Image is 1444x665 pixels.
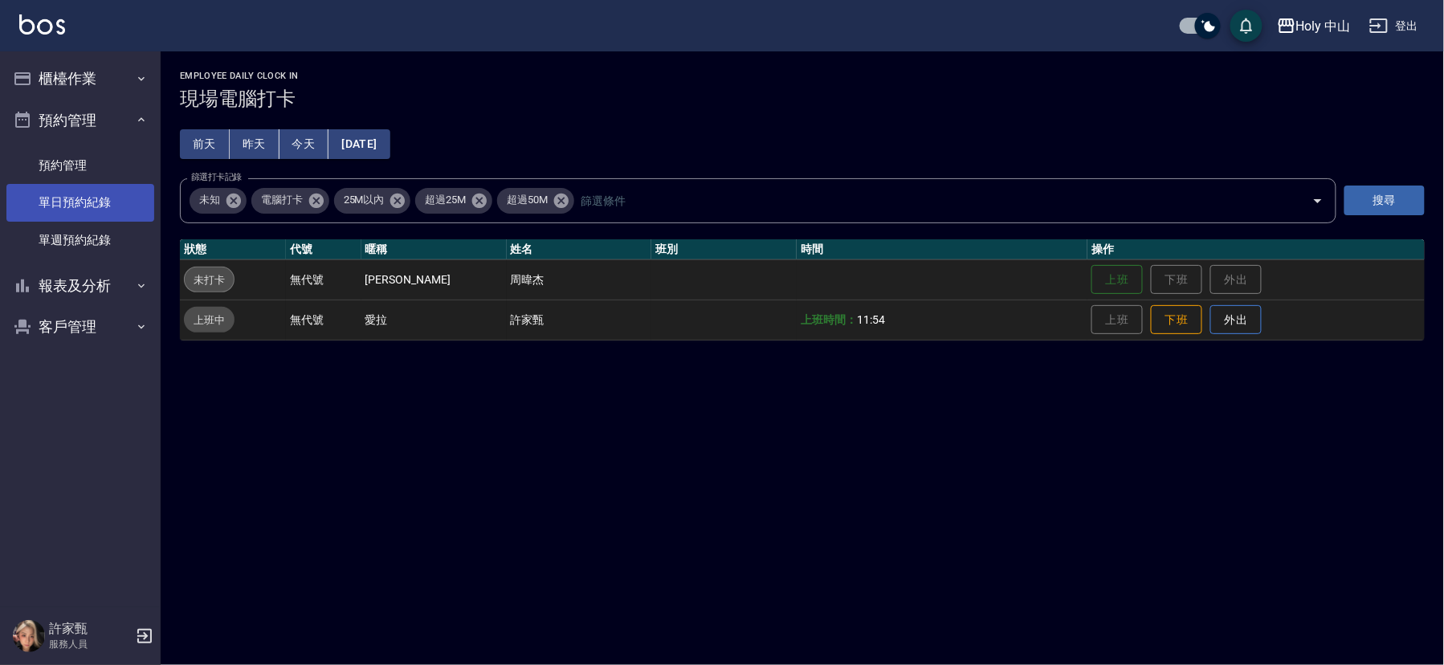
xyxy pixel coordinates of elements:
[361,300,507,340] td: 愛拉
[6,100,154,141] button: 預約管理
[6,265,154,307] button: 報表及分析
[184,312,235,328] span: 上班中
[577,186,1284,214] input: 篩選條件
[507,259,652,300] td: 周暐杰
[49,637,131,651] p: 服務人員
[49,621,131,637] h5: 許家甄
[334,188,411,214] div: 25M以內
[180,129,230,159] button: 前天
[6,222,154,259] a: 單週預約紀錄
[251,188,329,214] div: 電腦打卡
[6,58,154,100] button: 櫃檯作業
[415,192,475,208] span: 超過25M
[415,188,492,214] div: 超過25M
[286,300,361,340] td: 無代號
[19,14,65,35] img: Logo
[6,306,154,348] button: 客戶管理
[1087,239,1425,260] th: 操作
[180,71,1425,81] h2: Employee Daily Clock In
[1305,188,1331,214] button: Open
[857,313,885,326] span: 11:54
[507,239,652,260] th: 姓名
[361,259,507,300] td: [PERSON_NAME]
[1363,11,1425,41] button: 登出
[286,239,361,260] th: 代號
[1210,305,1262,335] button: 外出
[1271,10,1357,43] button: Holy 中山
[230,129,279,159] button: 昨天
[328,129,390,159] button: [DATE]
[334,192,394,208] span: 25M以內
[1344,186,1425,215] button: 搜尋
[801,313,857,326] b: 上班時間：
[1091,265,1143,295] button: 上班
[190,192,230,208] span: 未知
[180,88,1425,110] h3: 現場電腦打卡
[279,129,329,159] button: 今天
[191,171,242,183] label: 篩選打卡記錄
[497,192,557,208] span: 超過50M
[180,239,286,260] th: 狀態
[1296,16,1351,36] div: Holy 中山
[651,239,797,260] th: 班別
[185,271,234,288] span: 未打卡
[13,620,45,652] img: Person
[507,300,652,340] td: 許家甄
[286,259,361,300] td: 無代號
[1230,10,1262,42] button: save
[190,188,247,214] div: 未知
[1151,305,1202,335] button: 下班
[797,239,1087,260] th: 時間
[6,147,154,184] a: 預約管理
[6,184,154,221] a: 單日預約紀錄
[497,188,574,214] div: 超過50M
[251,192,312,208] span: 電腦打卡
[361,239,507,260] th: 暱稱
